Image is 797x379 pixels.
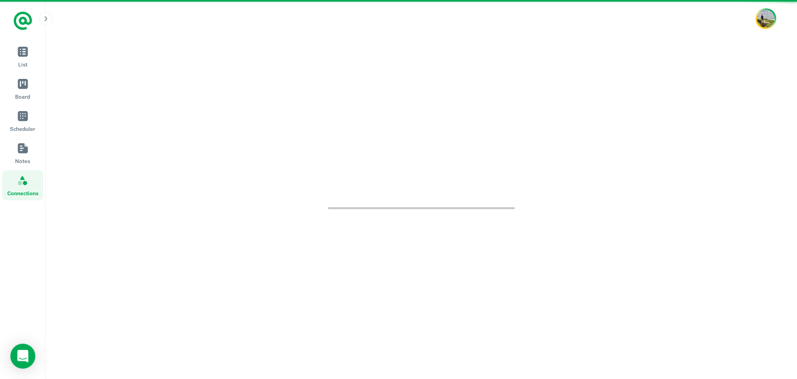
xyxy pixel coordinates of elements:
[18,60,28,69] span: List
[7,189,38,197] span: Connections
[755,8,776,29] button: Account button
[2,106,43,136] a: Scheduler
[2,42,43,72] a: List
[15,92,30,101] span: Board
[757,10,775,28] img: Karl Chaffey
[2,74,43,104] a: Board
[10,125,35,133] span: Scheduler
[2,138,43,168] a: Notes
[15,157,30,165] span: Notes
[2,170,43,200] a: Connections
[10,344,35,369] div: Load Chat
[12,10,33,31] a: Logo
